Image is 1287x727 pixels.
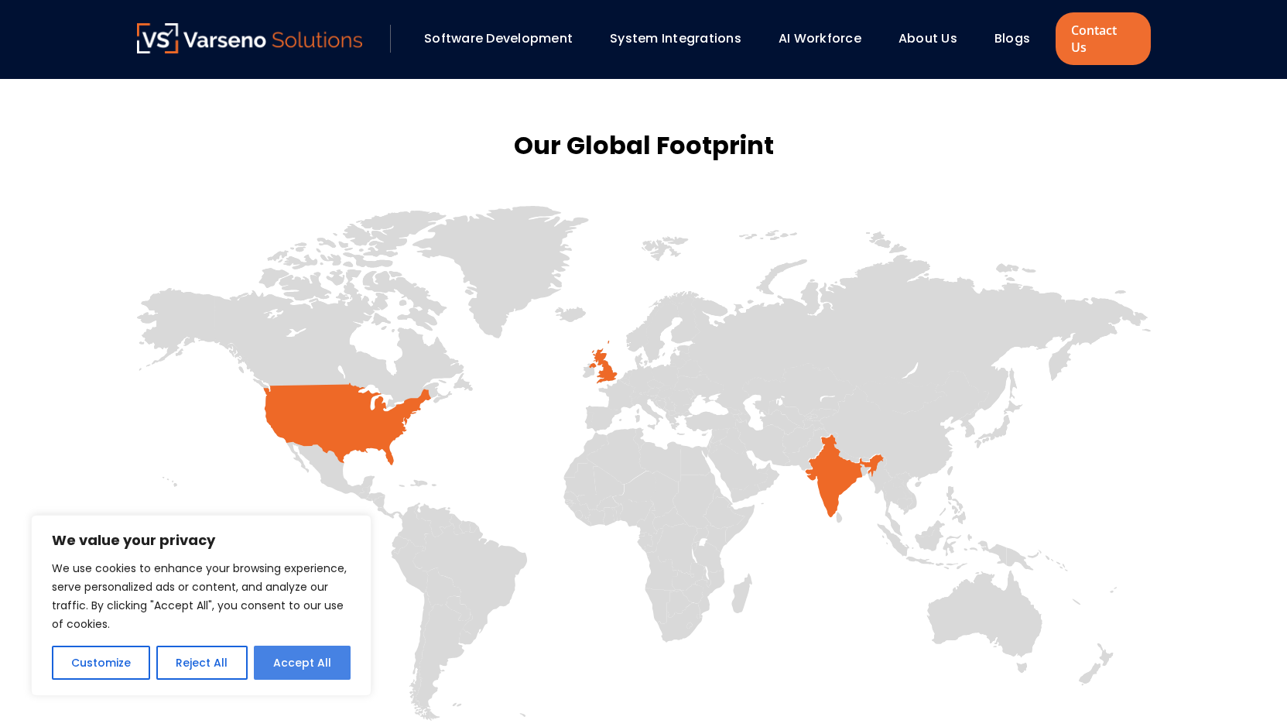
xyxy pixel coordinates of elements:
[610,29,741,47] a: System Integrations
[1056,12,1150,65] a: Contact Us
[52,531,351,550] p: We value your privacy
[52,559,351,633] p: We use cookies to enhance your browsing experience, serve personalized ads or content, and analyz...
[602,26,763,52] div: System Integrations
[514,129,774,163] h2: Our Global Footprint
[137,23,363,54] a: Varseno Solutions – Product Engineering & IT Services
[416,26,594,52] div: Software Development
[891,26,979,52] div: About Us
[779,29,861,47] a: AI Workforce
[994,29,1030,47] a: Blogs
[156,646,247,680] button: Reject All
[771,26,883,52] div: AI Workforce
[424,29,573,47] a: Software Development
[254,646,351,680] button: Accept All
[899,29,957,47] a: About Us
[987,26,1052,52] div: Blogs
[52,646,150,680] button: Customize
[137,23,363,53] img: Varseno Solutions – Product Engineering & IT Services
